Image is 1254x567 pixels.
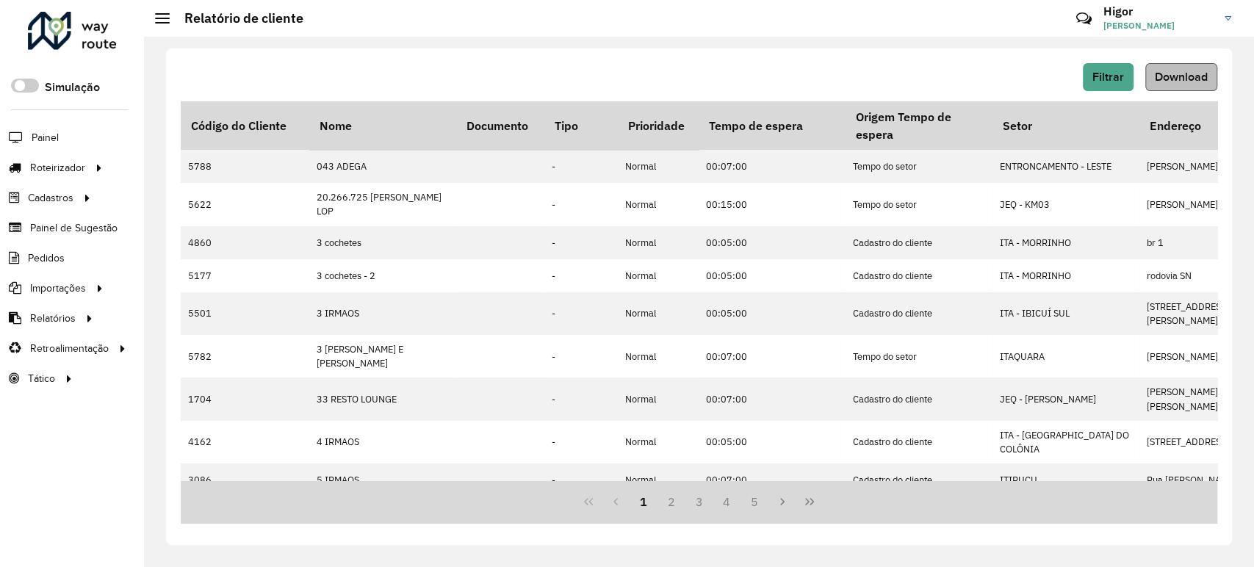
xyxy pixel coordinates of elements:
button: Last Page [796,488,824,516]
td: 4162 [181,421,309,463]
td: Tempo do setor [846,335,992,378]
td: Cadastro do cliente [846,292,992,335]
th: Tipo [544,101,618,150]
th: Setor [992,101,1139,150]
span: Cadastros [28,190,73,206]
td: JEQ - [PERSON_NAME] [992,378,1139,420]
td: Cadastro do cliente [846,378,992,420]
td: 3 cochetes [309,226,456,259]
td: ITA - [GEOGRAPHIC_DATA] DO COLÔNIA [992,421,1139,463]
span: Retroalimentação [30,341,109,356]
td: 00:05:00 [699,421,846,463]
th: Nome [309,101,456,150]
td: ITIRUÇU [992,463,1139,496]
td: 3 IRMAOS [309,292,456,335]
th: Código do Cliente [181,101,309,150]
td: JEQ - KM03 [992,183,1139,225]
td: - [544,335,618,378]
td: Normal [618,183,699,225]
td: 5501 [181,292,309,335]
td: 5 IRMAOS [309,463,456,496]
button: 4 [713,488,740,516]
td: - [544,259,618,292]
td: 00:05:00 [699,292,846,335]
span: Painel de Sugestão [30,220,118,236]
td: Cadastro do cliente [846,259,992,292]
td: Normal [618,226,699,259]
button: Download [1145,63,1217,91]
td: - [544,378,618,420]
button: 2 [657,488,685,516]
button: Filtrar [1083,63,1134,91]
td: Tempo do setor [846,183,992,225]
td: 5782 [181,335,309,378]
span: Pedidos [28,250,65,266]
td: Normal [618,463,699,496]
td: Normal [618,292,699,335]
td: - [544,421,618,463]
span: Roteirizador [30,160,85,176]
span: Relatórios [30,311,76,326]
td: 3086 [181,463,309,496]
td: Tempo do setor [846,150,992,183]
a: Contato Rápido [1068,3,1100,35]
th: Origem Tempo de espera [846,101,992,150]
td: 20.266.725 [PERSON_NAME] LOP [309,183,456,225]
span: Importações [30,281,86,296]
h3: Higor [1103,4,1214,18]
th: Tempo de espera [699,101,846,150]
td: 00:07:00 [699,378,846,420]
td: 00:07:00 [699,463,846,496]
th: Prioridade [618,101,699,150]
th: Documento [456,101,544,150]
td: Normal [618,378,699,420]
td: 00:05:00 [699,226,846,259]
span: Painel [32,130,59,145]
td: 4860 [181,226,309,259]
td: 4 IRMAOS [309,421,456,463]
span: Filtrar [1092,71,1124,83]
label: Simulação [45,79,100,96]
button: Next Page [768,488,796,516]
td: ITA - MORRINHO [992,226,1139,259]
td: 00:07:00 [699,335,846,378]
td: ITA - IBICUÍ SUL [992,292,1139,335]
td: ITAQUARA [992,335,1139,378]
td: Cadastro do cliente [846,463,992,496]
td: Normal [618,335,699,378]
td: - [544,292,618,335]
td: Normal [618,259,699,292]
td: 5622 [181,183,309,225]
td: Cadastro do cliente [846,421,992,463]
td: 5177 [181,259,309,292]
td: 5788 [181,150,309,183]
td: - [544,183,618,225]
span: Download [1155,71,1208,83]
button: 5 [740,488,768,516]
td: - [544,463,618,496]
td: - [544,226,618,259]
td: Normal [618,421,699,463]
td: 00:15:00 [699,183,846,225]
td: Cadastro do cliente [846,226,992,259]
td: 00:05:00 [699,259,846,292]
td: 3 [PERSON_NAME] E [PERSON_NAME] [309,335,456,378]
td: ENTRONCAMENTO - LESTE [992,150,1139,183]
td: ITA - MORRINHO [992,259,1139,292]
span: Tático [28,371,55,386]
span: [PERSON_NAME] [1103,19,1214,32]
td: 33 RESTO LOUNGE [309,378,456,420]
td: 043 ADEGA [309,150,456,183]
button: 3 [685,488,713,516]
td: 1704 [181,378,309,420]
h2: Relatório de cliente [170,10,303,26]
td: Normal [618,150,699,183]
td: - [544,150,618,183]
td: 00:07:00 [699,150,846,183]
td: 3 cochetes - 2 [309,259,456,292]
button: 1 [630,488,657,516]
